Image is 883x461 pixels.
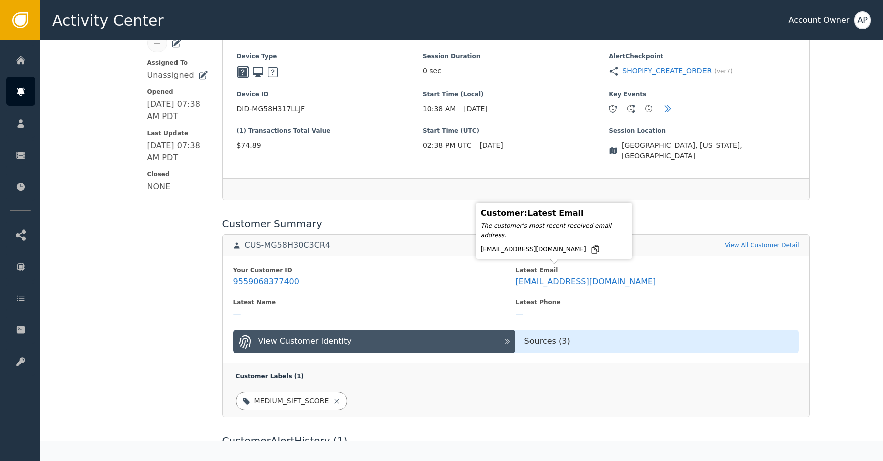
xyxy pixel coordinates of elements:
div: Customer Alert History ( 1 ) [222,433,810,448]
div: [EMAIL_ADDRESS][DOMAIN_NAME] [481,244,627,254]
button: View Customer Identity [233,330,515,353]
span: Closed [147,170,208,179]
div: Latest Phone [516,298,799,307]
span: Device Type [237,52,423,61]
div: 1 [627,105,634,112]
span: Alert Checkpoint [609,52,795,61]
div: Latest Name [233,298,516,307]
a: View All Customer Detail [725,241,799,250]
span: 02:38 PM UTC [423,140,472,151]
div: [DATE] 07:38 AM PDT [147,98,208,123]
div: 1 [645,105,652,112]
div: — [154,38,161,48]
div: — [233,309,241,319]
div: [EMAIL_ADDRESS][DOMAIN_NAME] [516,277,656,287]
div: The customer's most recent received email address. [481,221,627,240]
button: AP [854,11,871,29]
div: [DATE] 07:38 AM PDT [147,140,208,164]
div: NONE [147,181,171,193]
span: Customer Labels ( 1 ) [236,373,304,380]
span: Start Time (UTC) [423,126,609,135]
span: 10:38 AM [423,104,456,114]
div: 9559068377400 [233,277,299,287]
span: Start Time (Local) [423,90,609,99]
div: — [516,309,524,319]
div: Sources ( 3 ) [515,335,799,348]
div: Unassigned [147,69,194,81]
div: Account Owner [788,14,849,26]
a: SHOPIFY_CREATE_ORDER [622,66,712,76]
div: View Customer Identity [258,335,352,348]
span: Assigned To [147,58,208,67]
span: Last Update [147,129,208,138]
span: Opened [147,87,208,96]
div: Your Customer ID [233,266,516,275]
span: DID-MG58H317LLJF [237,104,423,114]
span: Activity Center [52,9,164,32]
span: [DATE] [464,104,487,114]
div: CUS-MG58H30C3CR4 [245,240,331,250]
div: 1 [609,105,616,112]
div: Customer : Latest Email [481,207,627,219]
span: Session Duration [423,52,609,61]
span: Device ID [237,90,423,99]
span: (1) Transactions Total Value [237,126,423,135]
div: Latest Email [516,266,799,275]
div: MEDIUM_SIFT_SCORE [254,396,329,406]
span: 0 sec [423,66,441,76]
span: (ver 7 ) [714,67,732,76]
span: [GEOGRAPHIC_DATA], [US_STATE], [GEOGRAPHIC_DATA] [622,140,795,161]
span: Key Events [609,90,795,99]
span: Session Location [609,126,795,135]
span: [DATE] [479,140,503,151]
div: Customer Summary [222,216,810,232]
span: $74.89 [237,140,423,151]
